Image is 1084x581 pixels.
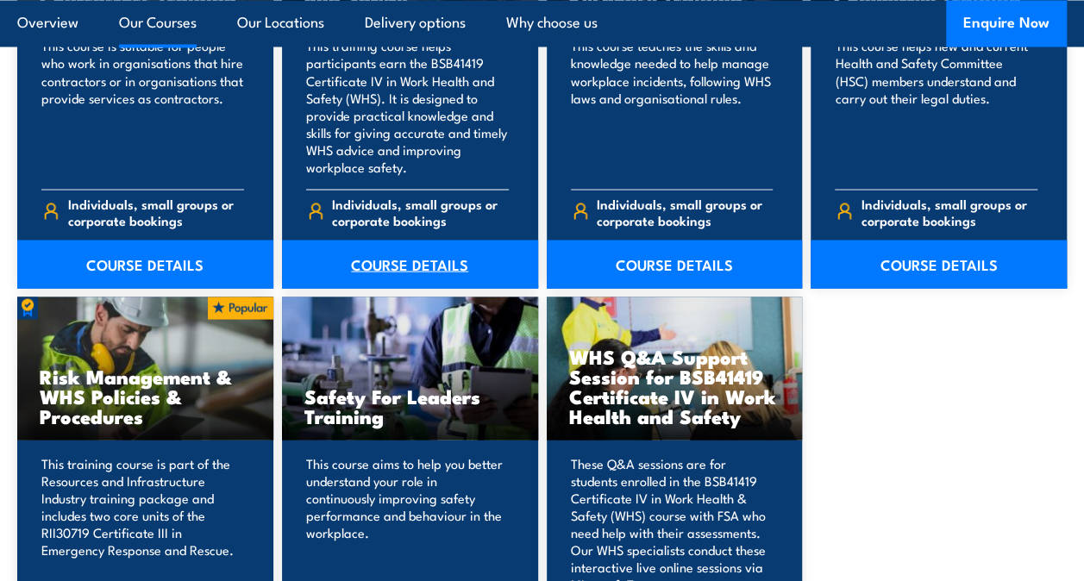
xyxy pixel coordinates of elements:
[332,195,508,228] span: Individuals, small groups or corporate bookings
[304,385,516,425] h3: Safety For Leaders Training
[547,240,803,288] a: COURSE DETAILS
[835,37,1037,175] p: This course helps new and current Health and Safety Committee (HSC) members understand and carry ...
[68,195,244,228] span: Individuals, small groups or corporate bookings
[306,37,509,175] p: This training course helps participants earn the BSB41419 Certificate IV in Work Health and Safet...
[41,37,244,175] p: This course is suitable for people who work in organisations that hire contractors or in organisa...
[17,240,273,288] a: COURSE DETAILS
[569,346,780,425] h3: WHS Q&A Support Session for BSB41419 Certificate IV in Work Health and Safety
[571,37,774,175] p: This course teaches the skills and knowledge needed to help manage workplace incidents, following...
[811,240,1067,288] a: COURSE DETAILS
[40,365,251,425] h3: Risk Management & WHS Policies & Procedures
[282,240,538,288] a: COURSE DETAILS
[597,195,773,228] span: Individuals, small groups or corporate bookings
[862,195,1037,228] span: Individuals, small groups or corporate bookings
